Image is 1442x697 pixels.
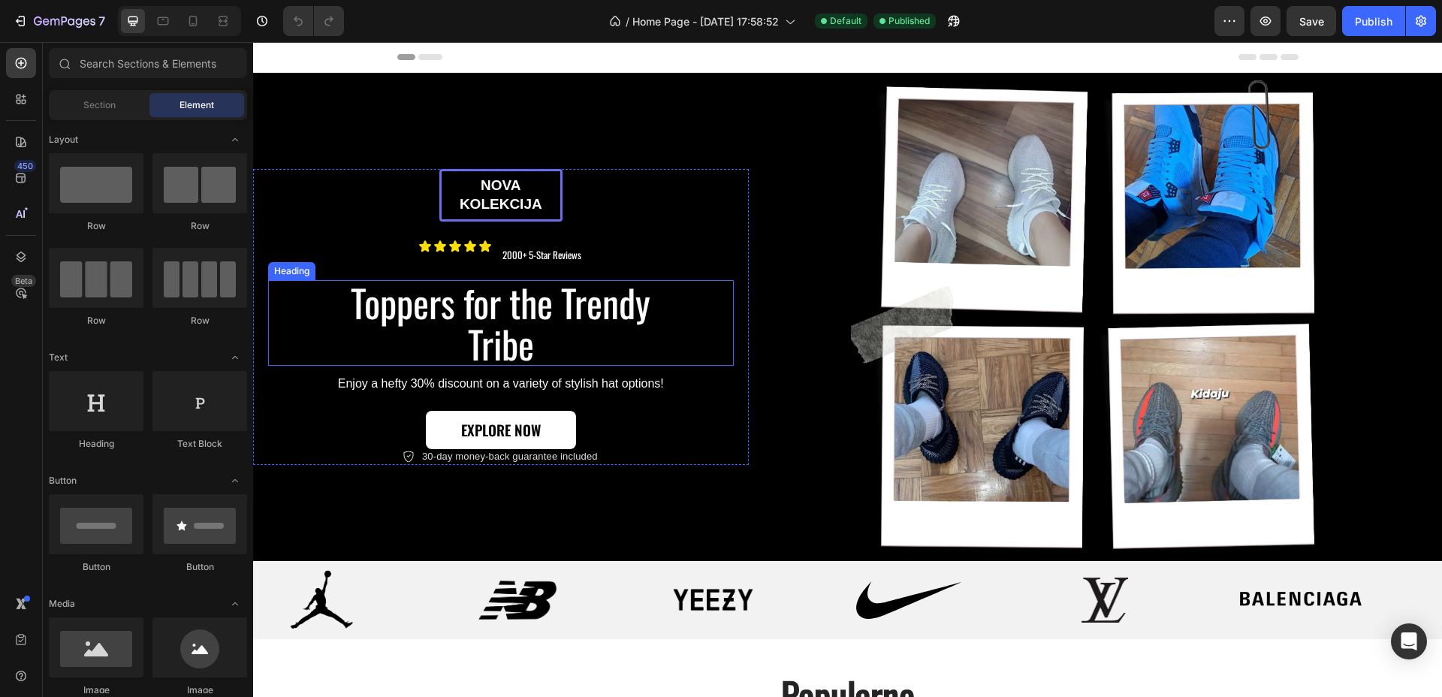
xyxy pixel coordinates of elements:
span: Element [179,98,214,112]
button: Save [1287,6,1336,36]
img: [object Object] [591,539,720,577]
div: Row [49,219,143,233]
span: Toggle open [223,592,247,616]
div: Image [152,683,247,697]
span: Toggle open [223,469,247,493]
div: Text Block [152,437,247,451]
div: Button [152,560,247,574]
img: [object Object] [979,542,1115,574]
span: / [626,14,629,29]
span: Section [83,98,116,112]
div: Publish [1355,14,1392,29]
span: Save [1299,15,1324,28]
button: 7 [6,6,112,36]
img: [object Object] [420,536,501,581]
div: Heading [49,437,143,451]
img: [object Object] [815,536,888,581]
div: Image [49,683,143,697]
iframe: Design area [253,42,1442,697]
div: Open Intercom Messenger [1391,623,1427,659]
div: Button [49,560,143,574]
div: Undo/Redo [283,6,344,36]
span: Published [888,14,930,28]
span: Media [49,597,75,611]
span: Toggle open [223,128,247,152]
span: Default [830,14,861,28]
div: 450 [14,160,36,172]
span: Button [49,474,77,487]
div: Row [49,314,143,327]
div: Row [152,314,247,327]
h2: popularno [144,627,1045,679]
button: Publish [1342,6,1405,36]
p: 7 [98,12,105,30]
span: Text [49,351,68,364]
div: Row [152,219,247,233]
span: Home Page - [DATE] 17:58:52 [632,14,779,29]
div: Beta [11,275,36,287]
span: Layout [49,133,78,146]
span: Toggle open [223,345,247,370]
input: Search Sections & Elements [49,48,247,78]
